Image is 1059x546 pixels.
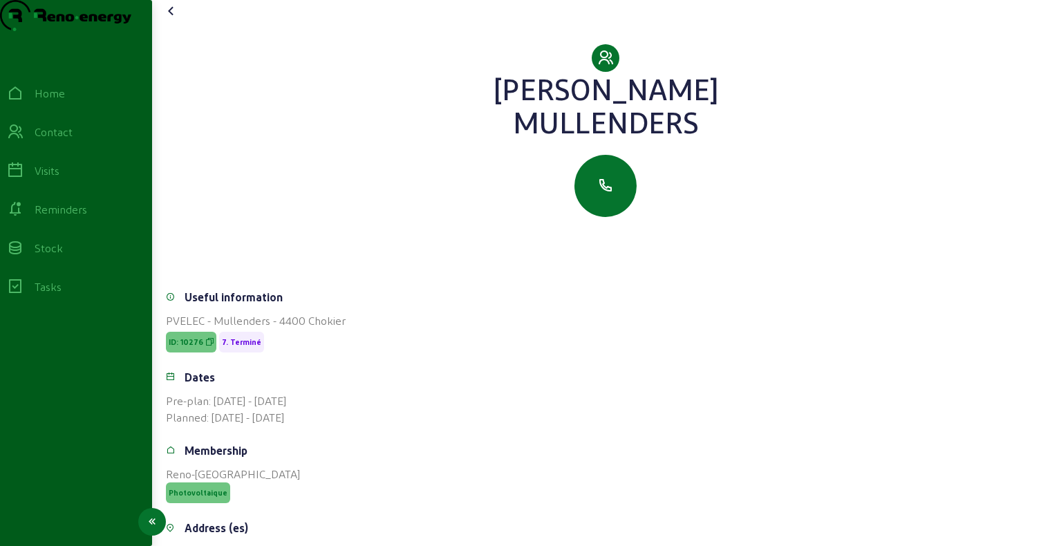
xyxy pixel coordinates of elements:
[35,124,73,140] div: Contact
[35,279,62,295] div: Tasks
[222,337,261,347] span: 7. Terminé
[185,289,283,305] div: Useful information
[169,337,203,347] span: ID: 10276
[185,369,215,386] div: Dates
[166,393,1045,409] div: Pre-plan: [DATE] - [DATE]
[185,442,247,459] div: Membership
[35,162,59,179] div: Visits
[185,520,248,536] div: Address (es)
[166,105,1045,138] div: Mullenders
[166,466,1045,482] div: Reno-[GEOGRAPHIC_DATA]
[35,240,63,256] div: Stock
[169,488,227,498] span: Photovoltaique
[35,201,87,218] div: Reminders
[35,85,65,102] div: Home
[166,72,1045,105] div: [PERSON_NAME]
[166,312,1045,329] div: PVELEC - Mullenders - 4400 Chokier
[166,409,1045,426] div: Planned: [DATE] - [DATE]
